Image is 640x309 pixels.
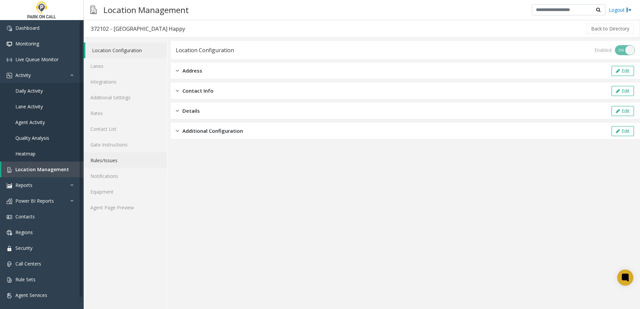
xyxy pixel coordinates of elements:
[7,277,12,283] img: 'icon'
[612,106,634,116] button: Edit
[7,41,12,47] img: 'icon'
[84,168,167,184] a: Notifications
[7,167,12,173] img: 'icon'
[7,57,12,63] img: 'icon'
[612,66,634,76] button: Edit
[15,72,31,78] span: Activity
[15,56,59,63] span: Live Queue Monitor
[15,166,69,173] span: Location Management
[15,135,49,141] span: Quality Analysis
[7,183,12,188] img: 'icon'
[84,200,167,215] a: Agent Page Preview
[84,137,167,152] a: Gate Instructions
[7,214,12,220] img: 'icon'
[15,25,39,31] span: Dashboard
[176,107,179,115] img: closed
[176,67,179,75] img: closed
[594,46,612,54] div: Enabled
[100,2,192,18] h3: Location Management
[7,73,12,78] img: 'icon'
[15,150,35,157] span: Heatmap
[626,6,632,13] img: logout
[15,213,35,220] span: Contacts
[182,127,243,135] span: Additional Configuration
[612,86,634,96] button: Edit
[15,88,43,94] span: Daily Activity
[176,127,179,135] img: closed
[15,119,45,125] span: Agent Activity
[91,24,185,33] div: 372102 - [GEOGRAPHIC_DATA] Happy
[587,24,634,34] button: Back to Directory
[15,276,35,283] span: Rule Sets
[7,246,12,251] img: 'icon'
[7,26,12,31] img: 'icon'
[15,292,47,298] span: Agent Services
[15,40,39,47] span: Monitoring
[15,103,43,110] span: Lane Activity
[15,229,33,235] span: Regions
[7,262,12,267] img: 'icon'
[84,184,167,200] a: Equipment
[15,245,32,251] span: Security
[176,87,179,95] img: closed
[15,198,54,204] span: Power BI Reports
[84,74,167,90] a: Integrations
[84,152,167,168] a: Rules/Issues
[15,182,32,188] span: Reports
[85,42,167,58] a: Location Configuration
[182,107,200,115] span: Details
[7,199,12,204] img: 'icon'
[7,293,12,298] img: 'icon'
[612,126,634,136] button: Edit
[84,105,167,121] a: Rates
[90,2,97,18] img: pageIcon
[182,67,202,75] span: Address
[15,261,41,267] span: Call Centers
[1,162,84,177] a: Location Management
[176,46,234,55] div: Location Configuration
[7,230,12,235] img: 'icon'
[84,121,167,137] a: Contact List
[84,90,167,105] a: Additional Settings
[182,87,214,95] span: Contact Info
[609,6,632,13] a: Logout
[84,58,167,74] a: Lanes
